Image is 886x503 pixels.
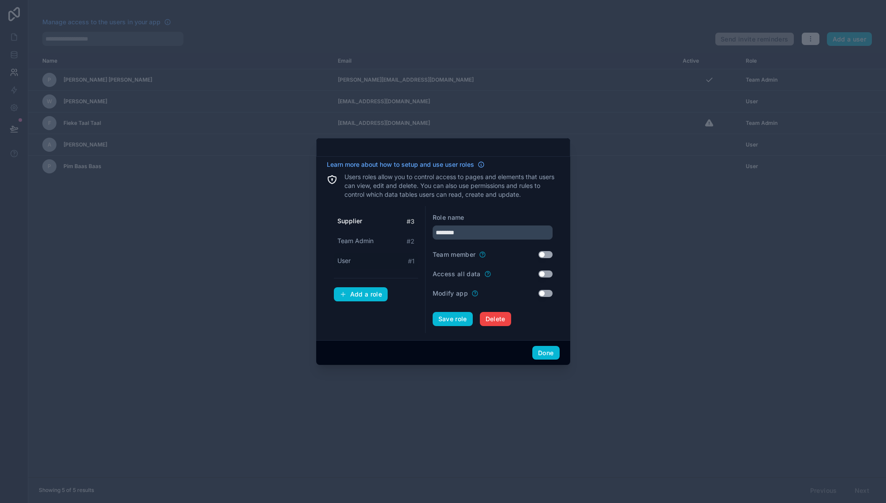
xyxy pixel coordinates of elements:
[337,236,374,245] span: Team Admin
[327,160,485,169] a: Learn more about how to setup and use user roles
[433,213,464,222] label: Role name
[337,217,362,225] span: Supplier
[433,250,476,259] label: Team member
[532,346,559,360] button: Done
[433,312,473,326] button: Save role
[337,256,351,265] span: User
[433,289,468,298] label: Modify app
[334,287,388,301] button: Add a role
[407,237,415,246] span: # 2
[408,257,415,266] span: # 1
[327,160,474,169] span: Learn more about how to setup and use user roles
[486,315,505,323] span: Delete
[480,312,511,326] button: Delete
[344,173,560,199] p: Users roles allow you to control access to pages and elements that users can view, edit and delet...
[340,290,382,298] div: Add a role
[407,217,415,226] span: # 3
[433,270,481,278] label: Access all data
